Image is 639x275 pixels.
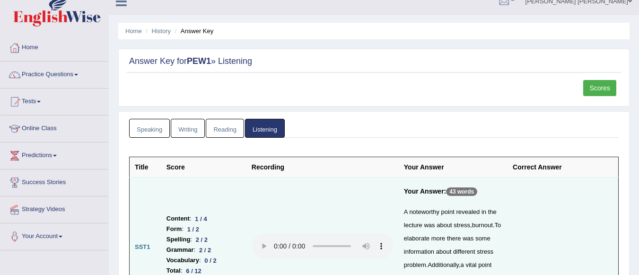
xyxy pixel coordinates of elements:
[192,214,211,224] div: 1 / 4
[125,27,142,35] a: Home
[481,208,486,215] span: in
[166,245,194,255] b: Grammar
[456,208,480,215] span: revealed
[0,35,108,58] a: Home
[437,222,452,229] span: about
[404,235,429,242] span: elaborate
[478,261,491,268] span: point
[428,261,459,268] span: Additionally
[399,157,508,177] th: Your Answer
[166,255,199,266] b: Vocabulary
[446,187,477,196] p: 43 words
[409,208,439,215] span: noteworthy
[488,208,497,215] span: the
[129,57,619,66] h2: Answer Key for » Listening
[166,234,241,245] li: :
[404,248,434,255] span: information
[166,213,190,224] b: Content
[453,248,475,255] span: different
[152,27,171,35] a: History
[130,157,161,177] th: Title
[195,245,215,255] div: 2 / 2
[201,256,220,266] div: 0 / 2
[166,224,182,234] b: Form
[166,224,241,234] li: :
[0,223,108,247] a: Your Account
[187,56,211,66] strong: PEW1
[465,261,476,268] span: vital
[206,119,244,138] a: Reading
[192,235,211,245] div: 2 / 2
[404,261,426,268] span: problem
[508,157,618,177] th: Correct Answer
[404,208,408,215] span: A
[461,261,464,268] span: a
[129,119,170,138] a: Speaking
[494,222,501,229] span: To
[477,248,493,255] span: stress
[184,224,203,234] div: 1 / 2
[404,187,446,195] b: Your Answer:
[441,208,455,215] span: point
[171,119,205,138] a: Writing
[161,157,246,177] th: Score
[583,80,616,96] a: Scores
[0,169,108,193] a: Success Stories
[447,235,461,242] span: there
[246,157,399,177] th: Recording
[424,222,435,229] span: was
[431,235,446,242] span: more
[463,235,473,242] span: was
[436,248,452,255] span: about
[0,89,108,112] a: Tests
[135,243,150,250] b: SST1
[404,222,422,229] span: lecture
[0,115,108,139] a: Online Class
[0,196,108,220] a: Strategy Videos
[166,234,191,245] b: Spelling
[0,142,108,166] a: Predictions
[475,235,490,242] span: some
[166,213,241,224] li: :
[173,27,214,35] li: Answer Key
[472,222,493,229] span: burnout
[0,62,108,85] a: Practice Questions
[245,119,285,138] a: Listening
[454,222,470,229] span: stress
[166,255,241,266] li: :
[166,245,241,255] li: :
